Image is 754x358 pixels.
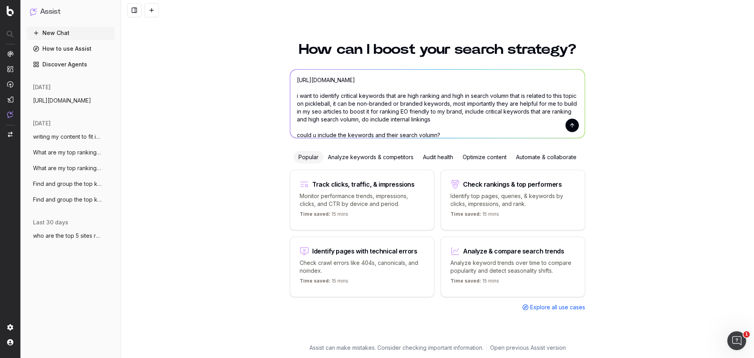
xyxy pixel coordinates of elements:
div: Analyze keywords & competitors [323,151,418,163]
img: My account [7,339,13,345]
span: last 30 days [33,218,68,226]
iframe: Intercom live chat [727,331,746,350]
div: Optimize content [458,151,511,163]
span: Time saved: [300,278,330,284]
span: Explore all use cases [530,303,585,311]
img: Switch project [8,132,13,137]
span: [URL][DOMAIN_NAME] [33,97,91,105]
span: What are my top ranking pages? [URL] [33,164,102,172]
img: Studio [7,96,13,103]
span: Time saved: [300,211,330,217]
p: Assist can make mistakes. Consider checking important information. [309,344,483,352]
button: Find and group the top keywords for iso- [27,178,115,190]
a: Discover Agents [27,58,115,71]
button: writing my content to fit in seo keyword [27,130,115,143]
span: writing my content to fit in seo keyword [33,133,102,141]
span: who are the top 5 sites ranking for runn [33,232,102,240]
div: Analyze & compare search trends [463,248,564,254]
img: Analytics [7,51,13,57]
button: What are my top ranking pages? keywords [27,146,115,159]
div: Check rankings & top performers [463,181,562,187]
img: Botify logo [7,6,14,16]
a: Open previous Assist version [490,344,566,352]
span: Time saved: [450,278,481,284]
div: Identify pages with technical errors [312,248,417,254]
h1: Assist [40,6,60,17]
span: Time saved: [450,211,481,217]
div: Track clicks, traffic, & impressions [312,181,415,187]
p: 15 mins [300,278,348,287]
p: Analyze keyword trends over time to compare popularity and detect seasonality shifts. [450,259,575,275]
div: Audit health [418,151,458,163]
button: [URL][DOMAIN_NAME] [27,94,115,107]
button: Assist [30,6,112,17]
img: Assist [30,8,37,15]
span: 1 [743,331,750,338]
span: What are my top ranking pages? keywords [33,149,102,156]
h1: How can I boost your search strategy? [290,42,585,57]
button: What are my top ranking pages? [URL] [27,162,115,174]
span: [DATE] [33,119,51,127]
p: 15 mins [450,211,499,220]
img: Intelligence [7,66,13,72]
p: Identify top pages, queries, & keywords by clicks, impressions, and rank. [450,192,575,208]
a: How to use Assist [27,42,115,55]
p: Check crawl errors like 404s, canonicals, and noindex. [300,259,425,275]
button: who are the top 5 sites ranking for runn [27,229,115,242]
div: Automate & collaborate [511,151,581,163]
img: Assist [7,111,13,118]
img: Setting [7,324,13,330]
button: Find and group the top keywords for iso- [27,193,115,206]
span: Find and group the top keywords for iso- [33,196,102,204]
span: [DATE] [33,83,51,91]
span: Find and group the top keywords for iso- [33,180,102,188]
textarea: [URL][DOMAIN_NAME] i want to identify critical keywords that are high ranking and high in search ... [290,70,585,138]
p: 15 mins [300,211,348,220]
button: New Chat [27,27,115,39]
p: Monitor performance trends, impressions, clicks, and CTR by device and period. [300,192,425,208]
a: Explore all use cases [522,303,585,311]
div: Popular [294,151,323,163]
p: 15 mins [450,278,499,287]
img: Activation [7,81,13,88]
